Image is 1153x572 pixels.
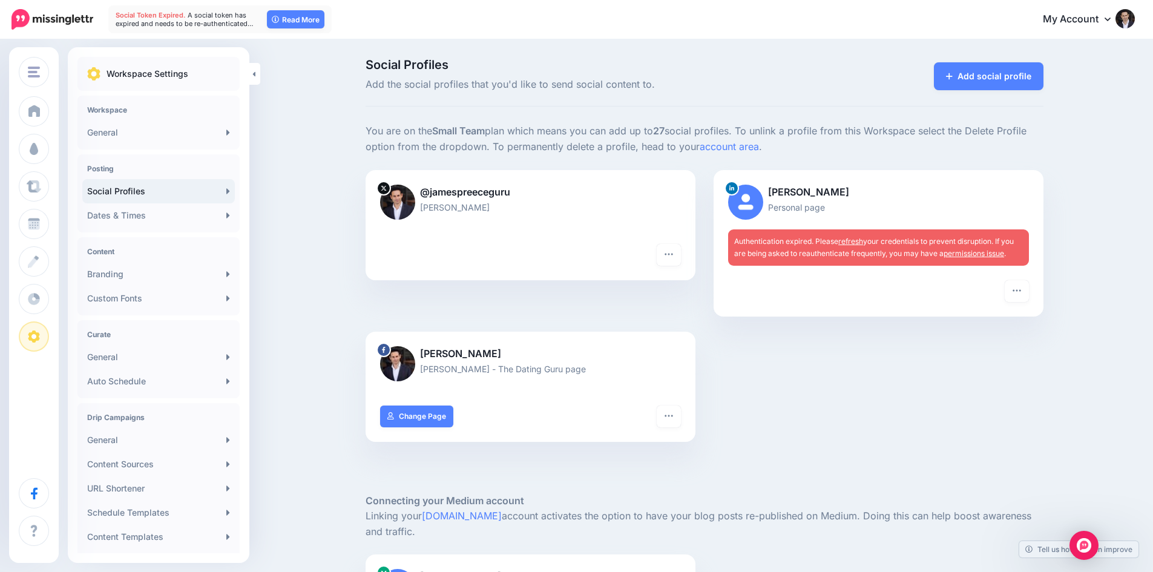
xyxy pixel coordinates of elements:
img: 1vao-As0-14949.jpg [380,185,415,220]
b: 27 [653,125,665,137]
a: [DOMAIN_NAME] [422,510,502,522]
a: General [82,428,235,452]
span: A social token has expired and needs to be re-authenticated… [116,11,254,28]
span: Add the social profiles that you'd like to send social content to. [366,77,812,93]
span: Authentication expired. Please your credentials to prevent disruption. If you are being asked to ... [734,237,1014,258]
h5: Connecting your Medium account [366,493,1043,508]
a: refresh [838,237,863,246]
p: Linking your account activates the option to have your blog posts re-published on Medium. Doing t... [366,508,1043,540]
img: settings.png [87,67,100,81]
h4: Drip Campaigns [87,413,230,422]
a: Tell us how we can improve [1019,541,1138,557]
img: 14670766_1202512249809518_3948148231925924170_n-bsa22559.jpg [380,346,415,381]
p: [PERSON_NAME] [380,200,681,214]
h4: Posting [87,164,230,173]
div: Open Intercom Messenger [1069,531,1099,560]
a: My Account [1031,5,1135,35]
img: Missinglettr [11,9,93,30]
a: Social Profiles [82,179,235,203]
a: Content Sources [82,452,235,476]
img: user_default_image.png [728,185,763,220]
a: Auto Schedule [82,369,235,393]
a: Branding [82,262,235,286]
p: Workspace Settings [107,67,188,81]
img: menu.png [28,67,40,77]
span: Social Token Expired. [116,11,186,19]
a: General [82,120,235,145]
p: Personal page [728,200,1029,214]
a: Change Page [380,406,453,427]
a: Add social profile [934,62,1043,90]
p: You are on the plan which means you can add up to social profiles. To unlink a profile from this ... [366,123,1043,155]
b: Small Team [432,125,485,137]
h4: Curate [87,330,230,339]
a: Schedule Templates [82,501,235,525]
a: Content Templates [82,525,235,549]
a: account area [700,140,759,153]
a: General [82,345,235,369]
a: URL Shortener [82,476,235,501]
a: permissions issue [944,249,1004,258]
h4: Content [87,247,230,256]
h4: Workspace [87,105,230,114]
span: Social Profiles [366,59,812,71]
p: [PERSON_NAME] - The Dating Guru page [380,362,681,376]
a: Read More [267,10,324,28]
p: [PERSON_NAME] [380,346,681,362]
a: Custom Fonts [82,286,235,311]
a: Dates & Times [82,203,235,228]
p: @jamespreeceguru [380,185,681,200]
p: [PERSON_NAME] [728,185,1029,200]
